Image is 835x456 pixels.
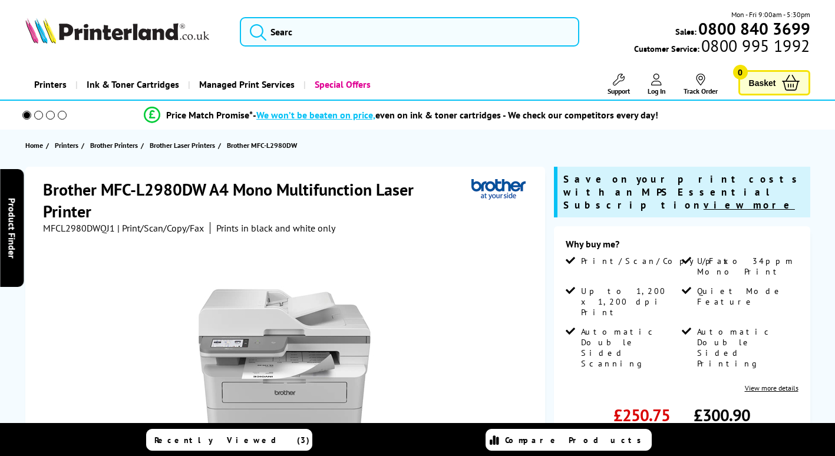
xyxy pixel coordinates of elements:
[581,326,679,369] span: Automatic Double Sided Scanning
[227,139,297,151] span: Brother MFC-L2980DW
[581,256,732,266] span: Print/Scan/Copy/Fax
[698,18,810,39] b: 0800 840 3699
[25,18,209,44] img: Printerland Logo
[240,17,579,47] input: Searc
[75,70,188,100] a: Ink & Toner Cartridges
[613,404,670,426] span: £250.75
[87,70,179,100] span: Ink & Toner Cartridges
[43,179,471,222] h1: Brother MFC-L2980DW A4 Mono Multifunction Laser Printer
[154,435,310,445] span: Recently Viewed (3)
[25,70,75,100] a: Printers
[648,74,666,95] a: Log In
[486,429,652,451] a: Compare Products
[505,435,648,445] span: Compare Products
[188,70,303,100] a: Managed Print Services
[227,139,300,151] a: Brother MFC-L2980DW
[608,87,630,95] span: Support
[471,179,526,200] img: Brother
[697,326,796,369] span: Automatic Double Sided Printing
[738,70,810,95] a: Basket 0
[648,87,666,95] span: Log In
[697,23,810,34] a: 0800 840 3699
[608,74,630,95] a: Support
[694,404,750,426] span: £300.90
[55,139,81,151] a: Printers
[733,65,748,80] span: 0
[684,74,718,95] a: Track Order
[697,256,796,277] span: Up to 34ppm Mono Print
[675,26,697,37] span: Sales:
[43,222,115,234] span: MFCL2980DWQJ1
[563,173,803,212] span: Save on your print costs with an MPS Essential Subscription
[253,109,658,121] div: - even on ink & toner cartridges - We check our competitors every day!
[90,139,138,151] span: Brother Printers
[117,222,204,234] span: | Print/Scan/Copy/Fax
[6,105,796,125] li: modal_Promise
[6,198,18,259] span: Product Finder
[25,139,43,151] span: Home
[150,139,215,151] span: Brother Laser Printers
[146,429,312,451] a: Recently Viewed (3)
[566,238,798,256] div: Why buy me?
[745,384,798,392] a: View more details
[150,139,218,151] a: Brother Laser Printers
[216,222,335,234] i: Prints in black and white only
[303,70,379,100] a: Special Offers
[634,40,810,54] span: Customer Service:
[90,139,141,151] a: Brother Printers
[25,139,46,151] a: Home
[731,9,810,20] span: Mon - Fri 9:00am - 5:30pm
[697,286,796,307] span: Quiet Mode Feature
[749,75,776,91] span: Basket
[55,139,78,151] span: Printers
[25,18,226,46] a: Printerland Logo
[699,40,810,51] span: 0800 995 1992
[256,109,375,121] span: We won’t be beaten on price,
[581,286,679,318] span: Up to 1,200 x 1,200 dpi Print
[704,199,795,212] u: view more
[166,109,253,121] span: Price Match Promise*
